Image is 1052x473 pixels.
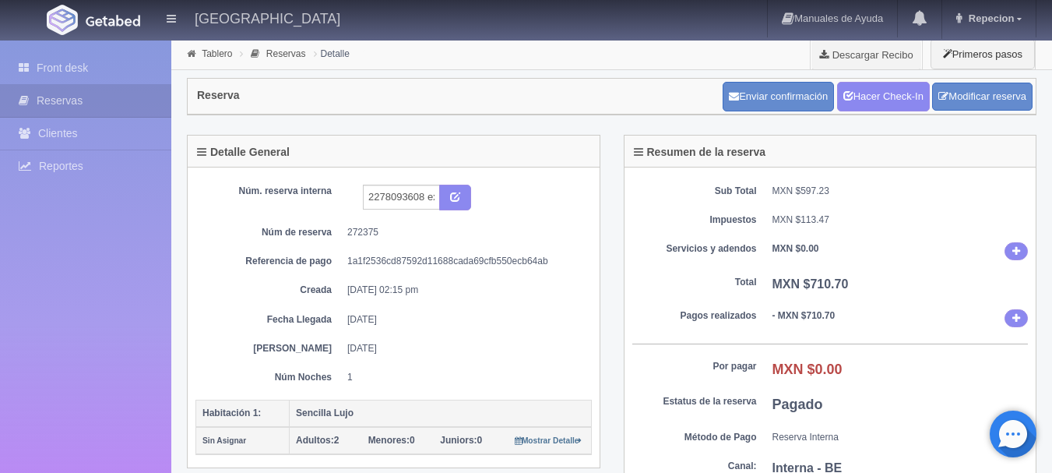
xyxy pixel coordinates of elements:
[772,277,849,291] b: MXN $710.70
[197,90,240,101] h4: Reserva
[931,39,1035,69] button: Primeros pasos
[515,435,582,446] a: Mostrar Detalle
[202,408,261,418] b: Habitación 1:
[772,214,1029,227] dd: MXN $113.47
[197,146,290,158] h4: Detalle General
[207,313,332,327] dt: Fecha Llegada
[632,185,757,198] dt: Sub Total
[932,83,1033,111] a: Modificar reserva
[207,255,332,268] dt: Referencia de pago
[296,435,339,446] span: 2
[632,431,757,444] dt: Método de Pago
[266,48,306,59] a: Reservas
[347,226,580,239] dd: 272375
[772,310,836,321] b: - MXN $710.70
[296,435,334,446] strong: Adultos:
[965,12,1015,24] span: Repecion
[207,284,332,297] dt: Creada
[811,39,922,70] a: Descargar Recibo
[632,360,757,373] dt: Por pagar
[290,400,592,427] th: Sencilla Lujo
[632,395,757,408] dt: Estatus de la reserva
[632,214,757,227] dt: Impuestos
[772,431,1029,444] dd: Reserva Interna
[347,371,580,384] dd: 1
[440,435,477,446] strong: Juniors:
[310,46,354,61] li: Detalle
[347,255,580,268] dd: 1a1f2536cd87592d11688cada69cfb550ecb64ab
[368,435,415,446] span: 0
[207,226,332,239] dt: Núm de reserva
[515,436,582,445] small: Mostrar Detalle
[772,397,823,412] b: Pagado
[772,243,819,254] b: MXN $0.00
[632,242,757,256] dt: Servicios y adendos
[632,309,757,323] dt: Pagos realizados
[632,460,757,473] dt: Canal:
[368,435,410,446] strong: Menores:
[837,82,930,111] a: Hacer Check-In
[47,5,78,35] img: Getabed
[207,371,332,384] dt: Núm Noches
[723,82,834,111] button: Enviar confirmación
[195,8,340,27] h4: [GEOGRAPHIC_DATA]
[440,435,482,446] span: 0
[772,362,843,377] b: MXN $0.00
[86,15,140,26] img: Getabed
[202,48,232,59] a: Tablero
[347,342,580,355] dd: [DATE]
[347,313,580,327] dd: [DATE]
[634,146,766,158] h4: Resumen de la reserva
[772,185,1029,198] dd: MXN $597.23
[632,276,757,289] dt: Total
[207,342,332,355] dt: [PERSON_NAME]
[347,284,580,297] dd: [DATE] 02:15 pm
[202,436,246,445] small: Sin Asignar
[207,185,332,198] dt: Núm. reserva interna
